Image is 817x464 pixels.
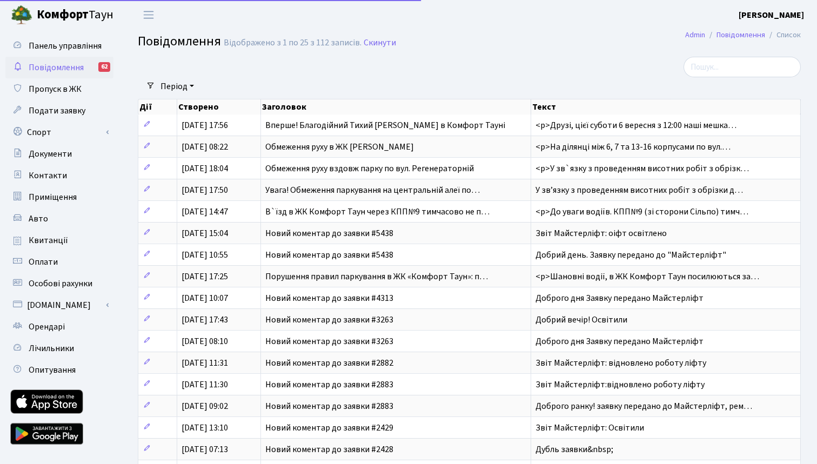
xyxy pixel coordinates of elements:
[5,57,113,78] a: Повідомлення62
[5,230,113,251] a: Квитанції
[535,314,627,326] span: Добрий вечір! Освітили
[265,227,393,239] span: Новий коментар до заявки #5438
[182,314,228,326] span: [DATE] 17:43
[5,316,113,338] a: Орендарі
[535,206,748,218] span: <p>До уваги водіїв. КПП№9 (зі сторони Сільпо) тимч…
[138,99,177,115] th: Дії
[37,6,113,24] span: Таун
[265,141,414,153] span: Обмеження руху в ЖК [PERSON_NAME]
[177,99,261,115] th: Створено
[182,400,228,412] span: [DATE] 09:02
[265,271,488,283] span: Порушення правил паркування в ЖК «Комфорт Таун»: п…
[531,99,801,115] th: Текст
[765,29,801,41] li: Список
[265,249,393,261] span: Новий коментар до заявки #5438
[29,278,92,290] span: Особові рахунки
[5,143,113,165] a: Документи
[29,148,72,160] span: Документи
[182,184,228,196] span: [DATE] 17:50
[684,57,801,77] input: Пошук...
[29,256,58,268] span: Оплати
[535,400,752,412] span: Доброго ранку! заявку передано до Майстерліфт, рем…
[535,119,736,131] span: <p>Друзі, цієї суботи 6 вересня з 12:00 наші мешка…
[669,24,817,46] nav: breadcrumb
[182,292,228,304] span: [DATE] 10:07
[5,122,113,143] a: Спорт
[535,335,704,347] span: Доброго дня Заявку передано Майстерліфт
[182,249,228,261] span: [DATE] 10:55
[261,99,531,115] th: Заголовок
[265,184,480,196] span: Увага! Обмеження паркування на центральній алеї по…
[29,62,84,73] span: Повідомлення
[5,251,113,273] a: Оплати
[182,227,228,239] span: [DATE] 15:04
[535,141,731,153] span: <p>На ділянці між 6, 7 та 13-16 корпусами по вул.…
[265,292,393,304] span: Новий коментар до заявки #4313
[535,443,613,455] span: Дубль заявки&nbsp;
[5,208,113,230] a: Авто
[29,105,85,117] span: Подати заявку
[29,170,67,181] span: Контакти
[29,40,102,52] span: Панель управління
[535,227,667,239] span: Звіт Майстерліфт: оіфт освітлено
[29,342,74,354] span: Лічильники
[265,119,505,131] span: Вперше! Благодійний Тихий [PERSON_NAME] в Комфорт Тауні
[265,422,393,434] span: Новий коментар до заявки #2429
[265,163,474,174] span: Обмеження руху вздовж парку по вул. Регенераторній
[182,141,228,153] span: [DATE] 08:22
[739,9,804,21] b: [PERSON_NAME]
[265,443,393,455] span: Новий коментар до заявки #2428
[535,163,749,174] span: <p>У зв`язку з проведенням висотних робіт з обрізк…
[685,29,705,41] a: Admin
[535,422,644,434] span: Звіт Майстерліфт: Освітили
[29,364,76,376] span: Опитування
[29,83,82,95] span: Пропуск в ЖК
[224,38,361,48] div: Відображено з 1 по 25 з 112 записів.
[5,359,113,381] a: Опитування
[535,292,704,304] span: Доброго дня Заявку передано Майстерліфт
[364,38,396,48] a: Скинути
[135,6,162,24] button: Переключити навігацію
[98,62,110,72] div: 62
[265,314,393,326] span: Новий коментар до заявки #3263
[182,163,228,174] span: [DATE] 18:04
[182,206,228,218] span: [DATE] 14:47
[5,35,113,57] a: Панель управління
[29,321,65,333] span: Орендарі
[182,379,228,391] span: [DATE] 11:30
[5,165,113,186] a: Контакти
[5,294,113,316] a: [DOMAIN_NAME]
[535,271,759,283] span: <p>Шановні водії, в ЖК Комфорт Таун посилюються за…
[535,184,743,196] span: У звʼязку з проведенням висотних робіт з обрізки д…
[156,77,198,96] a: Період
[29,213,48,225] span: Авто
[265,357,393,369] span: Новий коментар до заявки #2882
[11,4,32,26] img: logo.png
[5,78,113,100] a: Пропуск в ЖК
[716,29,765,41] a: Повідомлення
[265,206,490,218] span: В`їзд в ЖК Комфорт Таун через КПП№9 тимчасово не п…
[182,422,228,434] span: [DATE] 13:10
[5,186,113,208] a: Приміщення
[138,32,221,51] span: Повідомлення
[739,9,804,22] a: [PERSON_NAME]
[182,271,228,283] span: [DATE] 17:25
[535,379,705,391] span: Звіт Майстерліфт:відновлено роботу ліфту
[182,335,228,347] span: [DATE] 08:10
[535,357,706,369] span: Звіт Майстерліфт: відновлено роботу ліфту
[535,249,726,261] span: Добрий день. Заявку передано до "Майстерліфт"
[5,273,113,294] a: Особові рахунки
[182,357,228,369] span: [DATE] 11:31
[37,6,89,23] b: Комфорт
[5,100,113,122] a: Подати заявку
[5,338,113,359] a: Лічильники
[29,234,68,246] span: Квитанції
[182,443,228,455] span: [DATE] 07:13
[265,400,393,412] span: Новий коментар до заявки #2883
[182,119,228,131] span: [DATE] 17:56
[265,379,393,391] span: Новий коментар до заявки #2883
[29,191,77,203] span: Приміщення
[265,335,393,347] span: Новий коментар до заявки #3263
